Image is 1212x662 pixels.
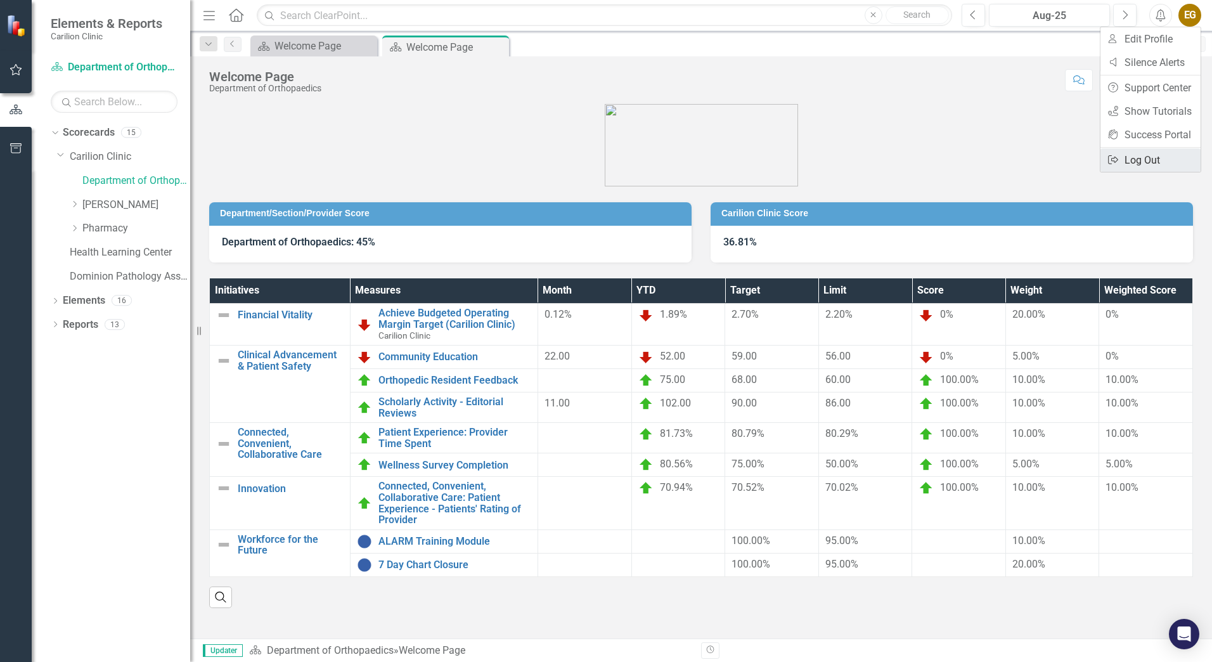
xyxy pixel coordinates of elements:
[121,127,141,138] div: 15
[238,309,344,321] a: Financial Vitality
[51,16,162,31] span: Elements & Reports
[1012,535,1045,547] span: 10.00%
[732,308,759,320] span: 2.70%
[220,209,685,218] h3: Department/Section/Provider Score
[940,482,979,494] span: 100.00%
[267,644,394,656] a: Department of Orthopaedics
[940,350,953,362] span: 0%
[357,431,372,446] img: On Target
[545,308,572,320] span: 0.12%
[825,535,858,547] span: 95.00%
[660,427,693,439] span: 81.73%
[1100,123,1201,146] a: Success Portal
[1106,481,1138,493] span: 10.00%
[1169,619,1199,649] div: Open Intercom Messenger
[825,397,851,409] span: 86.00
[350,477,538,529] td: Double-Click to Edit Right Click for Context Menu
[1012,558,1045,570] span: 20.00%
[605,104,798,186] img: carilion%20clinic%20logo%202.0.png
[238,349,344,372] a: Clinical Advancement & Patient Safety
[940,397,979,409] span: 100.00%
[406,39,506,55] div: Welcome Page
[660,373,685,386] span: 75.00
[63,294,105,308] a: Elements
[825,350,851,362] span: 56.00
[940,427,979,439] span: 100.00%
[378,308,531,330] a: Achieve Budgeted Operating Margin Target (Carilion Clinic)
[222,236,375,248] strong: Department of Orthopaedics: 45%
[732,458,764,470] span: 75.00%
[1106,458,1133,470] span: 5.00%
[1106,308,1119,320] span: 0%
[919,481,934,496] img: On Target
[51,91,177,113] input: Search Below...
[1100,100,1201,123] a: Show Tutorials
[210,423,351,477] td: Double-Click to Edit Right Click for Context Menu
[257,4,952,27] input: Search ClearPoint...
[216,481,231,496] img: Not Defined
[209,84,321,93] div: Department of Orthopaedics
[210,346,351,423] td: Double-Click to Edit Right Click for Context Menu
[1012,308,1045,320] span: 20.00%
[238,534,344,556] a: Workforce for the Future
[825,373,851,386] span: 60.00
[638,396,654,412] img: On Target
[378,559,531,571] a: 7 Day Chart Closure
[919,349,934,365] img: Below Plan
[919,457,934,472] img: On Target
[1100,76,1201,100] a: Support Center
[1012,373,1045,386] span: 10.00%
[732,558,770,570] span: 100.00%
[886,6,949,24] button: Search
[919,427,934,442] img: On Target
[660,397,691,409] span: 102.00
[940,308,953,320] span: 0%
[249,644,692,658] div: »
[638,373,654,388] img: On Target
[1178,4,1201,27] button: EG
[254,38,374,54] a: Welcome Page
[638,481,654,496] img: On Target
[545,350,570,362] span: 22.00
[732,427,764,439] span: 80.79%
[660,350,685,362] span: 52.00
[1100,148,1201,172] a: Log Out
[350,453,538,477] td: Double-Click to Edit Right Click for Context Menu
[274,38,374,54] div: Welcome Page
[357,349,372,365] img: Below Plan
[51,60,177,75] a: Department of Orthopaedics
[210,477,351,529] td: Double-Click to Edit Right Click for Context Menu
[1106,373,1138,386] span: 10.00%
[989,4,1110,27] button: Aug-25
[825,427,858,439] span: 80.29%
[350,304,538,346] td: Double-Click to Edit Right Click for Context Menu
[940,458,979,471] span: 100.00%
[357,373,372,388] img: On Target
[70,150,190,164] a: Carilion Clinic
[1106,427,1138,439] span: 10.00%
[732,481,764,493] span: 70.52%
[399,644,465,656] div: Welcome Page
[82,198,190,212] a: [PERSON_NAME]
[638,308,654,323] img: Below Plan
[350,346,538,369] td: Double-Click to Edit Right Click for Context Menu
[357,400,372,415] img: On Target
[357,534,372,549] img: No Information
[638,349,654,365] img: Below Plan
[638,427,654,442] img: On Target
[350,369,538,393] td: Double-Click to Edit Right Click for Context Menu
[6,15,29,37] img: ClearPoint Strategy
[378,330,430,341] span: Carilion Clinic
[350,553,538,576] td: Double-Click to Edit Right Click for Context Menu
[660,482,693,494] span: 70.94%
[660,458,693,471] span: 80.56%
[545,397,570,409] span: 11.00
[919,308,934,323] img: Below Plan
[903,10,931,20] span: Search
[723,236,757,248] strong: 36.81%
[1100,27,1201,51] a: Edit Profile
[638,457,654,472] img: On Target
[825,458,858,470] span: 50.00%
[1012,481,1045,493] span: 10.00%
[216,537,231,552] img: Not Defined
